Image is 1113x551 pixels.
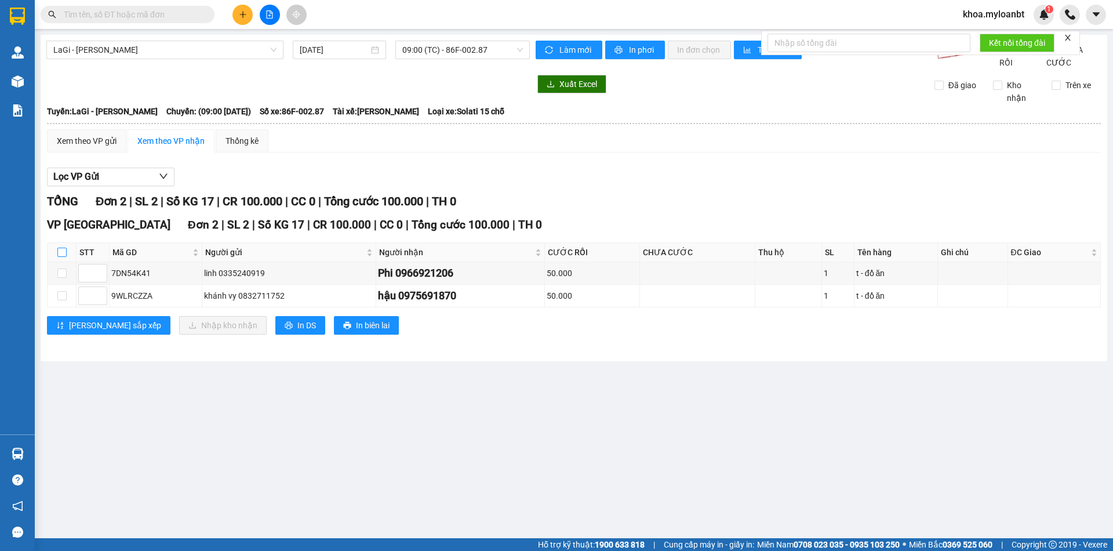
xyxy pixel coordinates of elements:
img: icon-new-feature [1039,9,1049,20]
span: | [217,194,220,208]
span: notification [12,501,23,512]
div: t - đồ ăn [856,289,936,302]
span: Cung cấp máy in - giấy in: [664,538,754,551]
div: Phi 0966921206 [378,265,543,281]
span: VP [GEOGRAPHIC_DATA] [47,218,170,231]
img: warehouse-icon [12,46,24,59]
span: Đơn 2 [96,194,126,208]
span: CC 0 [291,194,315,208]
span: [PERSON_NAME] sắp xếp [69,319,161,332]
span: | [406,218,409,231]
span: file-add [265,10,274,19]
span: Tổng cước 100.000 [324,194,423,208]
div: 50.000 [547,267,638,280]
button: Lọc VP Gửi [47,168,174,186]
span: 09:00 (TC) - 86F-002.87 [402,41,523,59]
span: Xuất Excel [559,78,597,90]
button: sort-ascending[PERSON_NAME] sắp xếp [47,316,170,335]
span: Lọc VP Gửi [53,169,99,184]
th: STT [77,243,110,262]
button: printerIn phơi [605,41,665,59]
b: Tuyến: LaGi - [PERSON_NAME] [47,107,158,116]
strong: 1900 633 818 [595,540,645,549]
button: bar-chartThống kê [734,41,802,59]
div: 1 [824,289,852,302]
span: Số xe: 86F-002.87 [260,105,324,118]
span: Mã GD [112,246,190,259]
span: TH 0 [518,218,542,231]
span: sync [545,46,555,55]
div: hậu 0975691870 [378,288,543,304]
td: 9WLRCZZA [110,285,202,307]
span: Đã giao [944,79,981,92]
span: Đơn 2 [188,218,219,231]
input: 13/09/2025 [300,43,369,56]
span: In biên lai [356,319,390,332]
span: CR 100.000 [313,218,371,231]
div: khánh vy 0832711752 [204,289,374,302]
span: 1 [1047,5,1051,13]
span: Người gửi [205,246,364,259]
span: ĐC Giao [1011,246,1089,259]
button: printerIn DS [275,316,325,335]
span: | [252,218,255,231]
span: printer [614,46,624,55]
span: CC 0 [380,218,403,231]
span: SL 2 [227,218,249,231]
input: Nhập số tổng đài [768,34,970,52]
span: Kết nối tổng đài [989,37,1045,49]
span: TỔNG [47,194,78,208]
th: SL [822,243,854,262]
div: Xem theo VP nhận [137,135,205,147]
div: Thống kê [225,135,259,147]
span: | [221,218,224,231]
strong: 0708 023 035 - 0935 103 250 [794,540,900,549]
img: phone-icon [1065,9,1075,20]
td: 7DN54K41 [110,262,202,285]
span: khoa.myloanbt [954,7,1034,21]
button: file-add [260,5,280,25]
span: | [512,218,515,231]
span: download [547,80,555,89]
span: Người nhận [379,246,533,259]
input: Tìm tên, số ĐT hoặc mã đơn [64,8,201,21]
span: | [161,194,163,208]
span: sort-ascending [56,321,64,331]
span: Hỗ trợ kỹ thuật: [538,538,645,551]
button: downloadXuất Excel [537,75,606,93]
span: | [129,194,132,208]
div: t - đồ ăn [856,267,936,280]
span: Loại xe: Solati 15 chỗ [428,105,504,118]
sup: 1 [1045,5,1053,13]
span: copyright [1049,541,1057,549]
div: 50.000 [547,289,638,302]
span: Miền Nam [757,538,900,551]
span: down [159,172,168,181]
span: ⚪️ [903,542,906,547]
span: Làm mới [559,43,593,56]
span: | [307,218,310,231]
button: In đơn chọn [668,41,731,59]
th: CƯỚC RỒI [545,243,640,262]
span: Tài xế: [PERSON_NAME] [333,105,419,118]
button: syncLàm mới [536,41,602,59]
span: LaGi - Hồ Chí Minh [53,41,277,59]
th: Ghi chú [938,243,1008,262]
div: 1 [824,267,852,280]
button: downloadNhập kho nhận [179,316,267,335]
span: close [1064,34,1072,42]
span: | [285,194,288,208]
strong: 0369 525 060 [943,540,992,549]
span: bar-chart [743,46,753,55]
span: | [653,538,655,551]
th: CHƯA CƯỚC [640,243,755,262]
span: CR 100.000 [223,194,282,208]
span: aim [292,10,300,19]
span: caret-down [1091,9,1101,20]
span: message [12,527,23,538]
span: printer [343,321,351,331]
span: | [318,194,321,208]
span: Miền Bắc [909,538,992,551]
th: Tên hàng [854,243,938,262]
span: Chuyến: (09:00 [DATE]) [166,105,251,118]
